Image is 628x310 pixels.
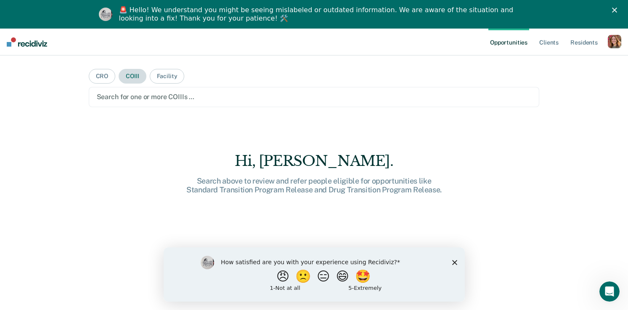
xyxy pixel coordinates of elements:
[612,8,620,13] div: Close
[99,8,112,21] img: Profile image for Kim
[180,176,449,194] div: Search above to review and refer people eligible for opportunities like Standard Transition Progr...
[180,152,449,170] div: Hi, [PERSON_NAME].
[119,69,146,84] button: COIII
[7,37,47,47] img: Recidiviz
[599,281,620,302] iframe: Intercom live chat
[488,29,529,55] a: Opportunities
[538,29,560,55] a: Clients
[119,6,516,23] div: 🚨 Hello! We understand you might be seeing mislabeled or outdated information. We are aware of th...
[150,69,185,84] button: Facility
[89,69,116,84] button: CRO
[569,29,599,55] a: Residents
[164,247,465,302] iframe: Survey by Kim from Recidiviz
